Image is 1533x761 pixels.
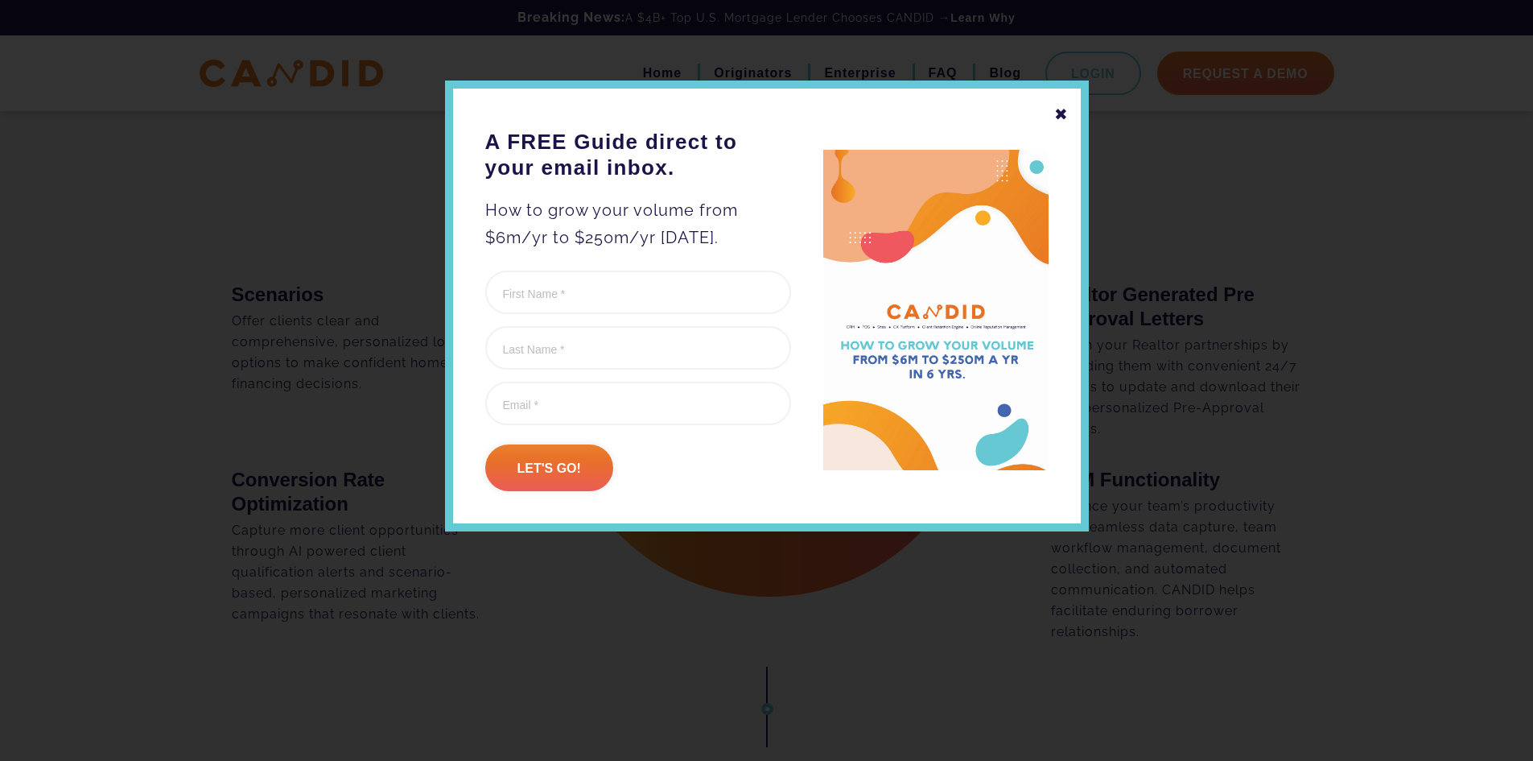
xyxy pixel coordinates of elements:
[485,129,791,180] h3: A FREE Guide direct to your email inbox.
[485,196,791,251] p: How to grow your volume from $6m/yr to $250m/yr [DATE].
[485,326,791,370] input: Last Name *
[485,271,791,314] input: First Name *
[823,150,1049,471] img: A FREE Guide direct to your email inbox.
[1054,101,1069,128] div: ✖
[485,382,791,425] input: Email *
[485,445,613,491] input: Let's go!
